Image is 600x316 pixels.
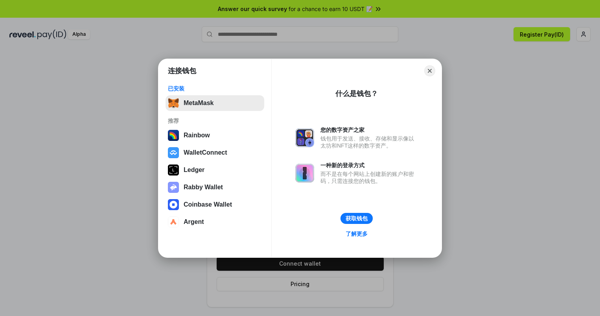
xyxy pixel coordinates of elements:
button: Rainbow [166,128,264,143]
a: 了解更多 [341,229,372,239]
div: Ledger [184,166,204,174]
div: 获取钱包 [346,215,368,222]
img: svg+xml,%3Csvg%20xmlns%3D%22http%3A%2F%2Fwww.w3.org%2F2000%2Fsvg%22%20width%3D%2228%22%20height%3... [168,164,179,176]
div: 什么是钱包？ [335,89,378,98]
button: Argent [166,214,264,230]
div: 您的数字资产之家 [320,126,418,133]
div: Argent [184,218,204,225]
div: 一种新的登录方式 [320,162,418,169]
h1: 连接钱包 [168,66,196,76]
div: 了解更多 [346,230,368,237]
div: 推荐 [168,117,262,124]
div: 已安装 [168,85,262,92]
button: Coinbase Wallet [166,197,264,213]
button: WalletConnect [166,145,264,161]
div: Rabby Wallet [184,184,223,191]
button: Close [424,65,435,76]
button: 获取钱包 [340,213,373,224]
img: svg+xml,%3Csvg%20width%3D%22120%22%20height%3D%22120%22%20viewBox%3D%220%200%20120%20120%22%20fil... [168,130,179,141]
div: WalletConnect [184,149,227,156]
button: Ledger [166,162,264,178]
button: MetaMask [166,95,264,111]
img: svg+xml,%3Csvg%20xmlns%3D%22http%3A%2F%2Fwww.w3.org%2F2000%2Fsvg%22%20fill%3D%22none%22%20viewBox... [295,164,314,183]
img: svg+xml,%3Csvg%20width%3D%2228%22%20height%3D%2228%22%20viewBox%3D%220%200%2028%2028%22%20fill%3D... [168,199,179,210]
div: 而不是在每个网站上创建新的账户和密码，只需连接您的钱包。 [320,170,418,185]
button: Rabby Wallet [166,179,264,195]
img: svg+xml,%3Csvg%20width%3D%2228%22%20height%3D%2228%22%20viewBox%3D%220%200%2028%2028%22%20fill%3D... [168,216,179,227]
div: Rainbow [184,132,210,139]
img: svg+xml,%3Csvg%20fill%3D%22none%22%20height%3D%2233%22%20viewBox%3D%220%200%2035%2033%22%20width%... [168,98,179,109]
div: MetaMask [184,100,213,107]
div: 钱包用于发送、接收、存储和显示像以太坊和NFT这样的数字资产。 [320,135,418,149]
img: svg+xml,%3Csvg%20xmlns%3D%22http%3A%2F%2Fwww.w3.org%2F2000%2Fsvg%22%20fill%3D%22none%22%20viewBox... [295,128,314,147]
img: svg+xml,%3Csvg%20xmlns%3D%22http%3A%2F%2Fwww.w3.org%2F2000%2Fsvg%22%20fill%3D%22none%22%20viewBox... [168,182,179,193]
div: Coinbase Wallet [184,201,232,208]
img: svg+xml,%3Csvg%20width%3D%2228%22%20height%3D%2228%22%20viewBox%3D%220%200%2028%2028%22%20fill%3D... [168,147,179,158]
